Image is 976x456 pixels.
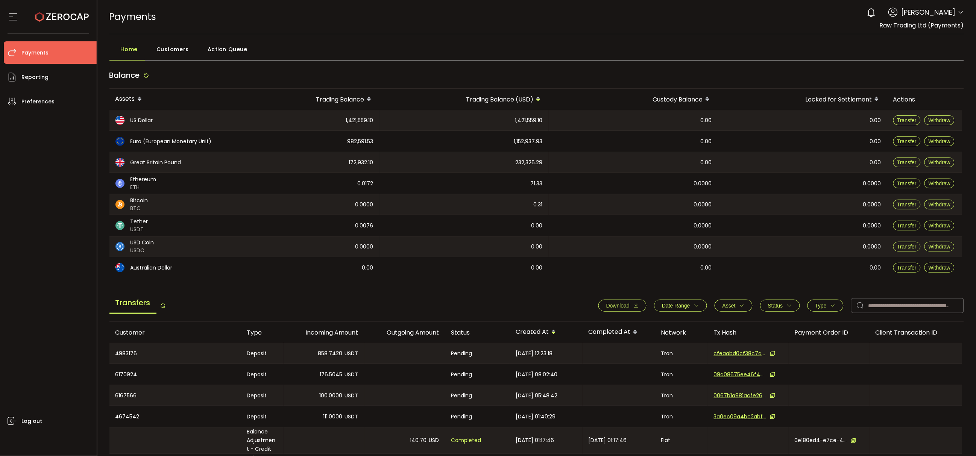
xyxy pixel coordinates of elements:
span: 09a08675ee46f44802b23e0ad9d104ba7b9bac5af4fa418832ee5721c11885fb [714,371,767,379]
div: Status [445,328,510,337]
span: 0.0000 [863,179,881,188]
button: Transfer [893,242,921,251]
img: gbp_portfolio.svg [115,158,124,167]
span: 0.0000 [694,179,712,188]
span: Type [815,303,827,309]
button: Transfer [893,200,921,209]
span: ETH [131,183,156,191]
span: Transfer [897,201,917,208]
span: USDT [345,391,358,400]
img: eth_portfolio.svg [115,179,124,188]
span: Withdraw [929,223,950,229]
div: Tron [655,343,708,364]
button: Withdraw [924,158,955,167]
div: Created At [510,326,583,339]
span: 1,421,559.10 [346,116,373,125]
span: 0.00 [531,221,543,230]
span: 232,326.29 [516,158,543,167]
span: Withdraw [929,180,950,186]
span: Download [606,303,630,309]
span: Australian Dollar [131,264,173,272]
div: Tron [655,385,708,406]
span: [DATE] 12:23:18 [516,349,553,358]
div: 4674542 [109,406,241,427]
span: Pending [451,349,472,358]
span: Withdraw [929,244,950,250]
span: 0.00 [531,264,543,272]
span: 0.0000 [863,242,881,251]
div: Actions [887,95,962,104]
span: Tether [131,218,148,226]
button: Date Range [654,300,707,312]
span: 0.00 [701,116,712,125]
span: 0.31 [534,200,543,209]
div: Outgoing Amount [364,328,445,337]
span: 0.00 [362,264,373,272]
button: Transfer [893,136,921,146]
span: Customers [156,42,189,57]
span: [DATE] 01:40:29 [516,412,556,421]
span: USD [429,436,439,445]
span: Withdraw [929,201,950,208]
span: Transfer [897,180,917,186]
span: [DATE] 01:17:46 [516,436,554,445]
img: eur_portfolio.svg [115,137,124,146]
img: usd_portfolio.svg [115,116,124,125]
div: Locked for Settlement [718,93,887,106]
span: US Dollar [131,117,153,124]
span: 0.00 [870,137,881,146]
span: Pending [451,412,472,421]
div: Network [655,328,708,337]
div: Fiat [655,427,708,453]
span: [DATE] 01:17:46 [589,436,627,445]
span: Transfer [897,138,917,144]
button: Status [760,300,800,312]
button: Transfer [893,115,921,125]
iframe: Chat Widget [938,420,976,456]
button: Asset [715,300,753,312]
span: Date Range [662,303,690,309]
div: 4983176 [109,343,241,364]
button: Type [808,300,844,312]
button: Withdraw [924,115,955,125]
button: Transfer [893,263,921,273]
span: Transfer [897,159,917,165]
span: 140.70 [410,436,427,445]
span: 0.0000 [355,242,373,251]
span: 3a0ec09a4bc2abf62a251184767ac02723a3003bb988f7e8bba443dc1b9c9692 [714,413,767,421]
span: Reporting [21,72,49,83]
span: Asset [723,303,736,309]
span: 100.0000 [320,391,343,400]
span: Ethereum [131,176,156,183]
span: 0.00 [701,137,712,146]
div: Incoming Amount [284,328,364,337]
span: Preferences [21,96,55,107]
span: Pending [451,370,472,379]
span: Status [768,303,783,309]
span: Withdraw [929,138,950,144]
div: Completed At [583,326,655,339]
span: Transfer [897,117,917,123]
span: BTC [131,205,148,212]
span: 0.0076 [355,221,373,230]
div: 6167566 [109,385,241,406]
span: Log out [21,416,42,427]
span: 0.00 [701,264,712,272]
span: Payments [109,10,156,23]
img: usdt_portfolio.svg [115,221,124,230]
div: Trading Balance (USD) [379,93,549,106]
button: Withdraw [924,221,955,230]
span: 0.0172 [358,179,373,188]
span: Transfers [109,292,156,314]
span: Transfer [897,223,917,229]
span: 1,421,559.10 [515,116,543,125]
div: Tx Hash [708,328,789,337]
div: Deposit [241,364,284,385]
div: Type [241,328,284,337]
span: 0.0000 [863,221,881,230]
span: Raw Trading Ltd (Payments) [880,21,964,30]
button: Transfer [893,221,921,230]
span: Withdraw [929,265,950,271]
span: Great Britain Pound [131,159,181,167]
